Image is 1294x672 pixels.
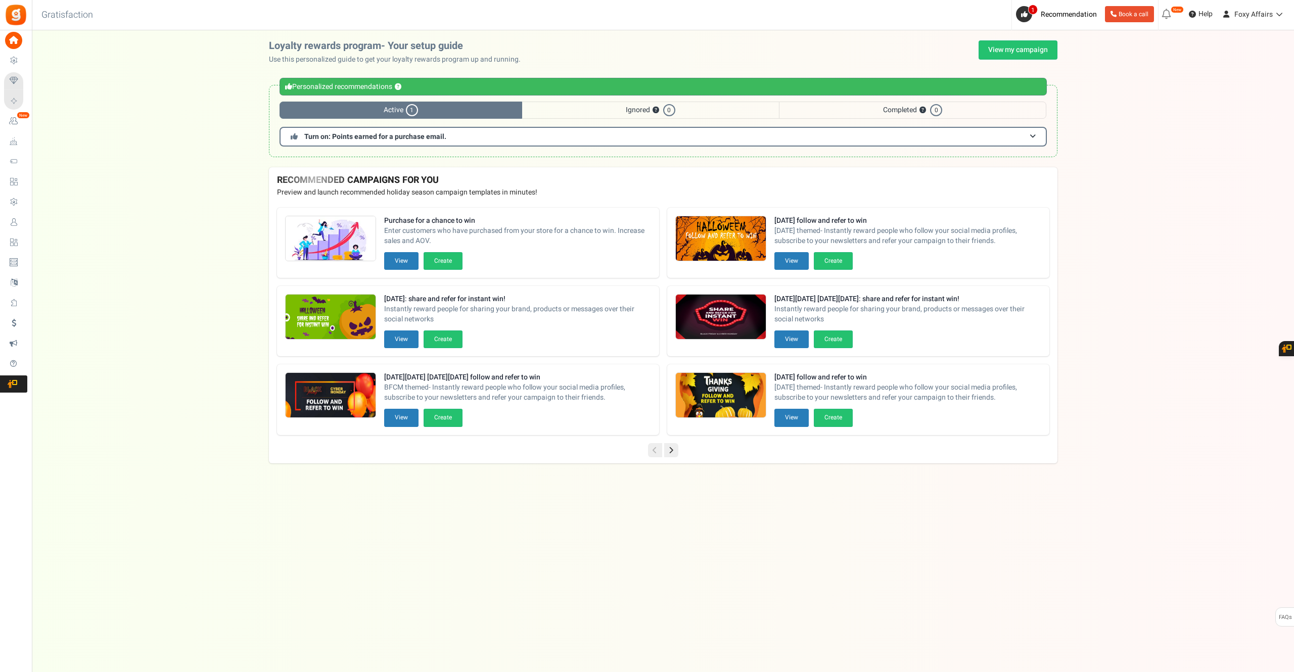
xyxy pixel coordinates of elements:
div: Personalized recommendations [280,78,1047,95]
button: Create [814,330,853,348]
span: Turn on: Points earned for a purchase email. [304,131,446,142]
a: 1 Recommendation [1016,6,1101,22]
span: Completed [779,102,1046,119]
span: 0 [930,104,942,116]
button: View [774,252,809,270]
span: [DATE] themed- Instantly reward people who follow your social media profiles, subscribe to your n... [774,226,1041,246]
button: Create [424,409,463,426]
button: Create [424,252,463,270]
span: Foxy Affairs [1234,9,1273,20]
button: View [384,252,419,270]
img: Recommended Campaigns [286,216,376,262]
strong: [DATE][DATE] [DATE][DATE] follow and refer to win [384,372,651,382]
img: Recommended Campaigns [676,295,766,340]
a: New [4,113,27,130]
p: Use this personalized guide to get your loyalty rewards program up and running. [269,55,529,65]
h2: Loyalty rewards program- Your setup guide [269,40,529,52]
button: Create [424,330,463,348]
img: Recommended Campaigns [286,373,376,418]
img: Recommended Campaigns [286,295,376,340]
em: New [1171,6,1184,13]
strong: [DATE]: share and refer for instant win! [384,294,651,304]
button: Create [814,252,853,270]
img: Recommended Campaigns [676,216,766,262]
span: Recommendation [1041,9,1097,20]
span: Active [280,102,522,119]
h3: Gratisfaction [30,5,104,25]
img: Recommended Campaigns [676,373,766,418]
button: View [384,409,419,426]
a: Book a call [1105,6,1154,22]
span: BFCM themed- Instantly reward people who follow your social media profiles, subscribe to your new... [384,382,651,403]
span: Help [1196,9,1213,19]
button: View [384,330,419,348]
strong: [DATE] follow and refer to win [774,372,1041,382]
button: ? [919,107,926,114]
button: ? [653,107,659,114]
a: Help [1185,6,1217,22]
button: View [774,409,809,426]
span: Instantly reward people for sharing your brand, products or messages over their social networks [384,304,651,324]
span: Enter customers who have purchased from your store for a chance to win. Increase sales and AOV. [384,226,651,246]
button: Create [814,409,853,426]
strong: Purchase for a chance to win [384,216,651,226]
h4: RECOMMENDED CAMPAIGNS FOR YOU [277,175,1049,185]
span: 0 [663,104,675,116]
a: View my campaign [979,40,1057,60]
span: 1 [406,104,418,116]
span: Ignored [522,102,779,119]
span: FAQs [1278,608,1292,627]
span: Instantly reward people for sharing your brand, products or messages over their social networks [774,304,1041,324]
strong: [DATE][DATE] [DATE][DATE]: share and refer for instant win! [774,294,1041,304]
span: [DATE] themed- Instantly reward people who follow your social media profiles, subscribe to your n... [774,382,1041,403]
button: View [774,330,809,348]
em: New [17,112,30,119]
span: 1 [1028,5,1038,15]
img: Gratisfaction [5,4,27,26]
strong: [DATE] follow and refer to win [774,216,1041,226]
p: Preview and launch recommended holiday season campaign templates in minutes! [277,187,1049,198]
button: ? [395,84,401,90]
